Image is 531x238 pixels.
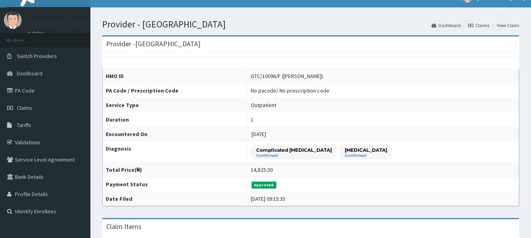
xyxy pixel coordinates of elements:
span: [DATE] [252,131,266,138]
span: Dashboard [17,70,42,77]
a: View Claim [497,22,519,29]
div: 14,825.00 [251,166,273,174]
div: 1 [251,116,254,124]
div: [DATE] 09:15:35 [251,195,285,203]
div: Outpatient [251,101,276,109]
a: Claims [468,22,489,29]
th: Duration [103,113,248,127]
span: Claims [17,104,32,111]
a: Online [28,31,46,36]
h1: Provider - [GEOGRAPHIC_DATA] [102,19,519,29]
h3: Provider - [GEOGRAPHIC_DATA] [106,40,200,47]
th: PA Code / Prescription Code [103,84,248,98]
div: GTC/10096/F ([PERSON_NAME]) [251,72,323,80]
th: HMO ID [103,69,248,84]
th: Total Price(₦) [103,163,248,177]
span: Switch Providers [17,53,57,60]
img: User Image [4,11,22,29]
span: Tariffs [17,122,31,129]
th: Encountered On [103,127,248,142]
th: Payment Status [103,177,248,192]
small: Confirmed [256,154,332,158]
p: [GEOGRAPHIC_DATA] [28,20,92,27]
a: Dashboard [432,22,461,29]
div: No pacode / No prescription code [251,87,329,94]
th: Diagnosis [103,142,248,163]
small: Confirmed [345,154,387,158]
h3: Claim Items [106,223,141,230]
th: Service Type [103,98,248,113]
span: Approved [252,182,276,189]
th: Date Filed [103,192,248,206]
p: [MEDICAL_DATA] [345,147,387,153]
p: Complicated [MEDICAL_DATA] [256,147,332,153]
